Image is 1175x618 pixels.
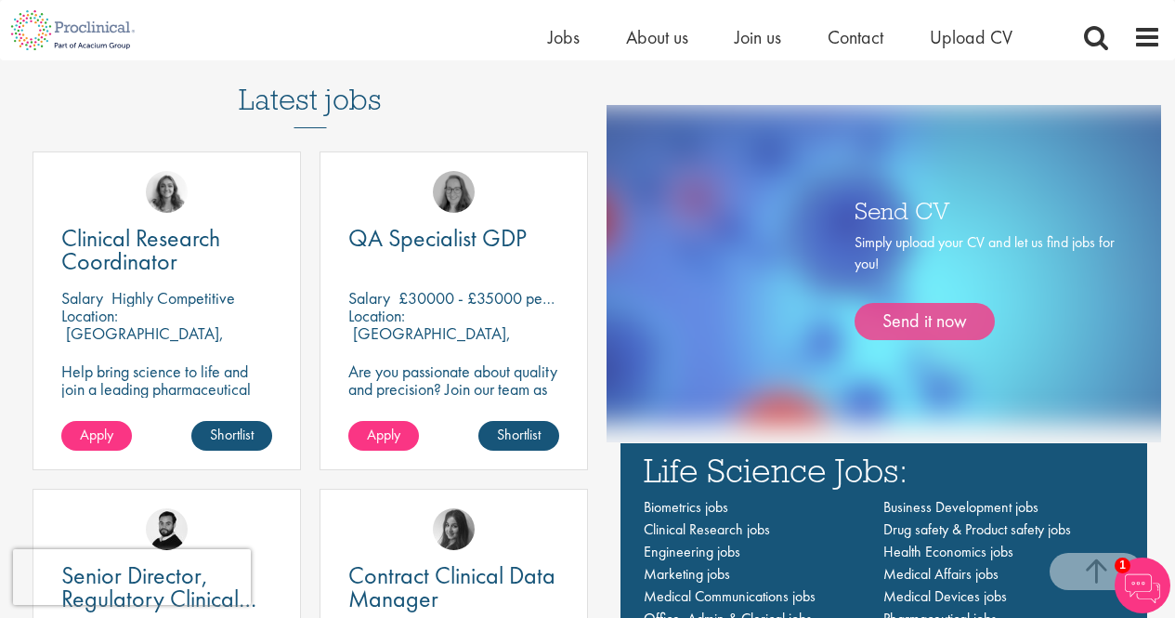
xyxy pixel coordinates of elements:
span: Contract Clinical Data Manager [348,559,555,614]
img: Heidi Hennigan [433,508,475,550]
img: Chatbot [1115,558,1170,613]
a: Clinical Research jobs [644,519,770,539]
span: Salary [61,287,103,309]
a: Contact [828,25,883,49]
div: Simply upload your CV and let us find jobs for you! [855,232,1115,340]
a: Clinical Research Coordinator [61,227,272,273]
a: Contract Clinical Data Manager [348,564,559,611]
a: Medical Communications jobs [644,586,816,606]
img: Jackie Cerchio [146,171,188,213]
span: Apply [80,425,113,444]
a: Upload CV [930,25,1012,49]
span: Location: [61,305,118,326]
p: Highly Competitive [111,287,235,309]
a: Jobs [548,25,580,49]
a: QA Specialist GDP [348,227,559,250]
img: Nick Walker [146,508,188,550]
span: 1 [1115,558,1130,573]
a: Engineering jobs [644,542,740,561]
p: £30000 - £35000 per annum [398,287,593,309]
a: Medical Affairs jobs [883,564,999,584]
p: Help bring science to life and join a leading pharmaceutical company to play a key role in delive... [61,362,272,468]
a: Business Development jobs [883,497,1038,517]
p: [GEOGRAPHIC_DATA], [GEOGRAPHIC_DATA] [348,322,511,362]
a: Join us [735,25,781,49]
a: Apply [348,421,419,451]
h3: Life Science Jobs: [644,453,1125,487]
a: Senior Director, Regulatory Clinical Strategy [61,564,272,611]
span: Apply [367,425,400,444]
img: Ingrid Aymes [433,171,475,213]
a: Medical Devices jobs [883,586,1007,606]
a: Drug safety & Product safety jobs [883,519,1071,539]
span: QA Specialist GDP [348,222,527,254]
a: Shortlist [478,421,559,451]
a: About us [626,25,688,49]
h3: Send CV [855,198,1115,222]
p: [GEOGRAPHIC_DATA], [GEOGRAPHIC_DATA] [61,322,224,362]
a: Send it now [855,303,995,340]
span: Clinical Research Coordinator [61,222,220,277]
a: Shortlist [191,421,272,451]
h3: Latest jobs [239,37,382,128]
span: Location: [348,305,405,326]
a: Biometrics jobs [644,497,728,517]
a: Apply [61,421,132,451]
p: Are you passionate about quality and precision? Join our team as a … and help ensure top-tier sta... [348,362,559,433]
span: Salary [348,287,390,309]
a: Health Economics jobs [883,542,1013,561]
iframe: reCAPTCHA [13,549,251,605]
a: Marketing jobs [644,564,730,584]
